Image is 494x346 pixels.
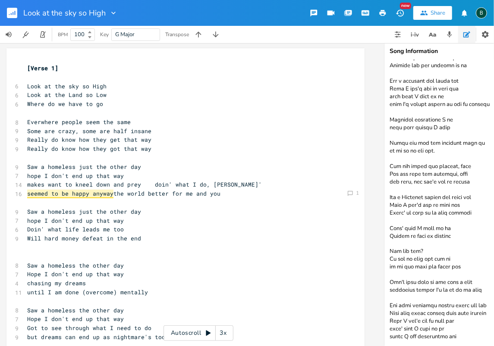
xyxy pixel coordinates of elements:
span: Hope I don't end up that way [27,315,124,323]
span: Doin' what life leads me too [27,225,124,233]
span: [Verse 1] [27,64,58,72]
div: 3x [216,325,231,341]
span: Really do know how they got that way [27,145,151,153]
span: Got to see through what I need to do [27,324,151,332]
span: Saw a homeless the other day [27,306,124,314]
span: until I am done (overcome) mentally [27,288,148,296]
span: hope I don't end up that way [27,172,124,180]
span: the world better for me and you [27,190,220,197]
span: Hope I don't end up that way [27,270,124,278]
span: G Major [115,31,135,38]
span: hope I don't end up that way [27,217,124,224]
span: Saw a homeless just the other day [27,163,141,171]
span: makes want to kneel down and prey doin' what I do, [PERSON_NAME]' [27,181,262,188]
div: BPM [58,32,68,37]
div: Share [431,9,445,17]
button: New [391,5,409,21]
div: New [400,3,411,9]
span: Saw a homeless just the other day [27,208,141,215]
span: Saw a homeless the other day [27,262,124,269]
span: Look at the sky so High [27,82,107,90]
span: Look at the sky so High [23,9,106,17]
span: seemed to be happy anyway [27,190,113,198]
span: but dreams can end up as nightmare's too [27,333,165,341]
div: 1 [356,190,359,196]
span: Look at the Land so Low [27,91,107,99]
span: Will hard money defeat in the end [27,234,141,242]
span: Some are crazy, some are half insane [27,127,151,135]
span: chasing my dreams [27,279,86,287]
button: Share [413,6,452,20]
div: BruCe [476,7,487,19]
div: Transpose [165,32,189,37]
button: B [476,3,487,23]
span: Really do know how they get that way [27,136,151,143]
div: Autoscroll [164,325,233,341]
span: Everwhere people seem the same [27,118,131,126]
span: Where do we have to go [27,100,103,108]
div: Key [100,32,109,37]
